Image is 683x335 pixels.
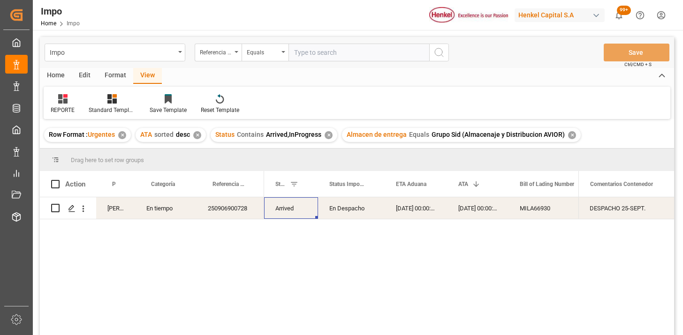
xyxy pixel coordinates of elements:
[72,68,98,84] div: Edit
[135,197,197,219] div: En tiempo
[508,197,602,219] div: MILA66930
[71,156,144,164] span: Drag here to set row groups
[49,131,88,138] span: Row Format :
[195,44,242,61] button: open menu
[98,68,133,84] div: Format
[447,197,508,219] div: [DATE] 00:00:00
[630,5,651,26] button: Help Center
[515,6,608,24] button: Henkel Capital S.A
[112,181,115,187] span: Persona responsable de seguimiento
[432,131,565,138] span: Grupo Sid (Almacenaje y Distribucion AVIOR)
[515,8,605,22] div: Henkel Capital S.A
[624,61,652,68] span: Ctrl/CMD + S
[151,181,175,187] span: Categoría
[409,131,429,138] span: Equals
[247,46,279,57] div: Equals
[429,7,508,23] img: Henkel%20logo.jpg_1689854090.jpg
[133,68,162,84] div: View
[150,106,187,114] div: Save Template
[520,181,574,187] span: Bill of Lading Number
[264,197,318,219] div: Arrived
[200,46,232,57] div: Referencia Leschaco
[215,131,235,138] span: Status
[458,181,468,187] span: ATA
[396,181,426,187] span: ETA Aduana
[40,197,264,219] div: Press SPACE to select this row.
[212,181,244,187] span: Referencia Leschaco
[617,6,631,15] span: 99+
[201,106,239,114] div: Reset Template
[568,131,576,139] div: ✕
[154,131,174,138] span: sorted
[578,197,674,219] div: Press SPACE to select this row.
[429,44,449,61] button: search button
[288,44,429,61] input: Type to search
[590,181,653,187] span: Comentarios Contenedor
[608,5,630,26] button: show 100 new notifications
[41,4,80,18] div: Impo
[385,197,447,219] div: [DATE] 00:00:00
[329,181,365,187] span: Status Importación
[65,180,85,188] div: Action
[41,20,56,27] a: Home
[96,197,135,219] div: [PERSON_NAME]
[51,106,75,114] div: REPORTE
[176,131,190,138] span: desc
[347,131,407,138] span: Almacen de entrega
[197,197,264,219] div: 250906900728
[45,44,185,61] button: open menu
[237,131,264,138] span: Contains
[242,44,288,61] button: open menu
[604,44,669,61] button: Save
[329,198,373,219] div: En Despacho
[118,131,126,139] div: ✕
[275,181,286,187] span: Status
[140,131,152,138] span: ATA
[325,131,333,139] div: ✕
[40,68,72,84] div: Home
[50,46,175,58] div: Impo
[88,131,115,138] span: Urgentes
[89,106,136,114] div: Standard Templates
[193,131,201,139] div: ✕
[266,131,321,138] span: Arrived,InProgress
[578,197,674,219] div: DESPACHO 25-SEPT.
